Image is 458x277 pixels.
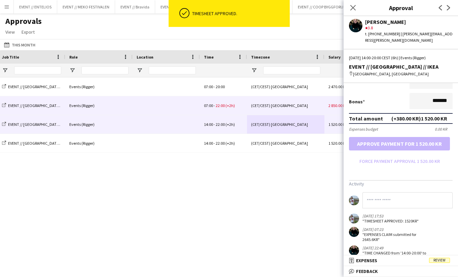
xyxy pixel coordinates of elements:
span: Expenses [356,257,377,264]
div: (CET/CEST) [GEOGRAPHIC_DATA] [247,96,324,115]
span: - [214,141,215,146]
label: Bonus [349,99,365,105]
div: [GEOGRAPHIC_DATA], [GEOGRAPHIC_DATA] [349,71,453,77]
a: EVENT // [GEOGRAPHIC_DATA] // IKEA [2,84,72,89]
button: Open Filter Menu [251,67,257,73]
span: 07:00 [204,84,213,89]
span: 2 470.00 KR [328,84,347,89]
div: 0.00 KR [435,127,453,132]
span: 14:00 [204,122,213,127]
div: (CET/CEST) [GEOGRAPHIC_DATA] [247,115,324,134]
div: Total amount [349,115,383,122]
button: EVENT // MEKO FESTIVALEN [57,0,115,13]
span: Time [204,55,214,60]
button: Open Filter Menu [69,67,75,73]
h3: Activity [349,181,453,187]
button: Open Filter Menu [2,67,8,73]
span: 20:00 [216,84,225,89]
span: 22:00 [216,122,225,127]
a: View [3,28,17,36]
span: Job Title [2,55,19,60]
span: EVENT // [GEOGRAPHIC_DATA] // IKEA [8,84,72,89]
div: Timesheet approved. [192,10,287,16]
h3: Approval [344,3,458,12]
input: Job Title Filter Input [14,66,61,74]
span: - [214,122,215,127]
span: Salary [328,55,341,60]
a: EVENT // [GEOGRAPHIC_DATA] // IKEA [2,141,72,146]
app-user-avatar: Madeline Børgesen [349,213,359,223]
span: Location [137,55,153,60]
div: Events (Rigger) [65,134,133,152]
span: 1 520.00 KR [328,122,347,127]
div: Events (Rigger) [65,115,133,134]
div: [PERSON_NAME] [365,19,453,25]
div: EVENT // [GEOGRAPHIC_DATA] // IKEA [349,64,453,70]
a: EVENT // [GEOGRAPHIC_DATA] // IKEA [2,103,72,108]
div: (CET/CEST) [GEOGRAPHIC_DATA] [247,134,324,152]
span: Review [429,258,450,263]
span: Feedback [356,268,378,274]
span: (+2h) [225,122,235,127]
input: Role Filter Input [81,66,129,74]
mat-expansion-panel-header: ExpensesReview [344,255,458,266]
div: (+380.00 KR) 1 520.00 KR [391,115,447,122]
a: Export [19,28,37,36]
span: (+2h) [225,141,235,146]
div: [DATE] 14:00-20:00 CEST (6h) | Events (Rigger) [349,55,453,61]
span: 07:00 [204,103,213,108]
span: 1 520.00 KR [328,141,347,146]
div: t. [PHONE_NUMBER] | [PERSON_NAME][EMAIL_ADDRESS][PERSON_NAME][DOMAIN_NAME] [365,31,453,43]
span: EVENT // [GEOGRAPHIC_DATA] // IKEA [8,103,72,108]
input: Location Filter Input [149,66,196,74]
div: (CET/CEST) [GEOGRAPHIC_DATA] [247,77,324,96]
span: 22:00 [216,141,225,146]
mat-expansion-panel-header: Feedback [344,266,458,276]
span: (+2h) [225,103,235,108]
app-user-avatar: Kasper André Melås [349,227,359,237]
div: [DATE] 17:53 [362,213,419,218]
span: View [5,29,15,35]
div: 3.8 [365,25,453,31]
span: Timezone [251,55,270,60]
button: This Month [3,41,37,49]
div: "EXPENSES CLAIM submitted for 2645.6KR" [362,232,432,242]
span: Export [22,29,35,35]
span: 14:00 [204,141,213,146]
button: EVENT // Bravida [115,0,155,13]
button: Open Filter Menu [137,67,143,73]
div: "TIME CHANGED from '14:00-20:00' to '14:00-22:00' (+02:00hrs). New total salary 1520KR" [362,250,432,266]
span: 2 850.00 KR [328,103,347,108]
input: Timezone Filter Input [263,66,320,74]
app-user-avatar: Kasper André Melås [349,245,359,255]
a: EVENT // [GEOGRAPHIC_DATA] // IKEA [2,122,72,127]
div: Events (Rigger) [65,96,133,115]
span: - [214,84,215,89]
button: EVENT // COOP BYGGFORUM 2025 [292,0,361,13]
span: EVENT // [GEOGRAPHIC_DATA] // IKEA [8,122,72,127]
span: EVENT // [GEOGRAPHIC_DATA] // IKEA [8,141,72,146]
span: 22:00 [216,103,225,108]
button: EVENT // ENTELIOS [14,0,57,13]
div: [DATE] 07:23 [362,227,432,232]
span: Role [69,55,78,60]
div: Events (Rigger) [65,77,133,96]
span: - [214,103,215,108]
div: [DATE] 22:49 [362,245,432,250]
div: "TIMESHEET APPROVED: 1520KR" [362,218,419,223]
button: EVENT // Sopra Steria [155,0,202,13]
div: Expenses budget [349,127,378,132]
